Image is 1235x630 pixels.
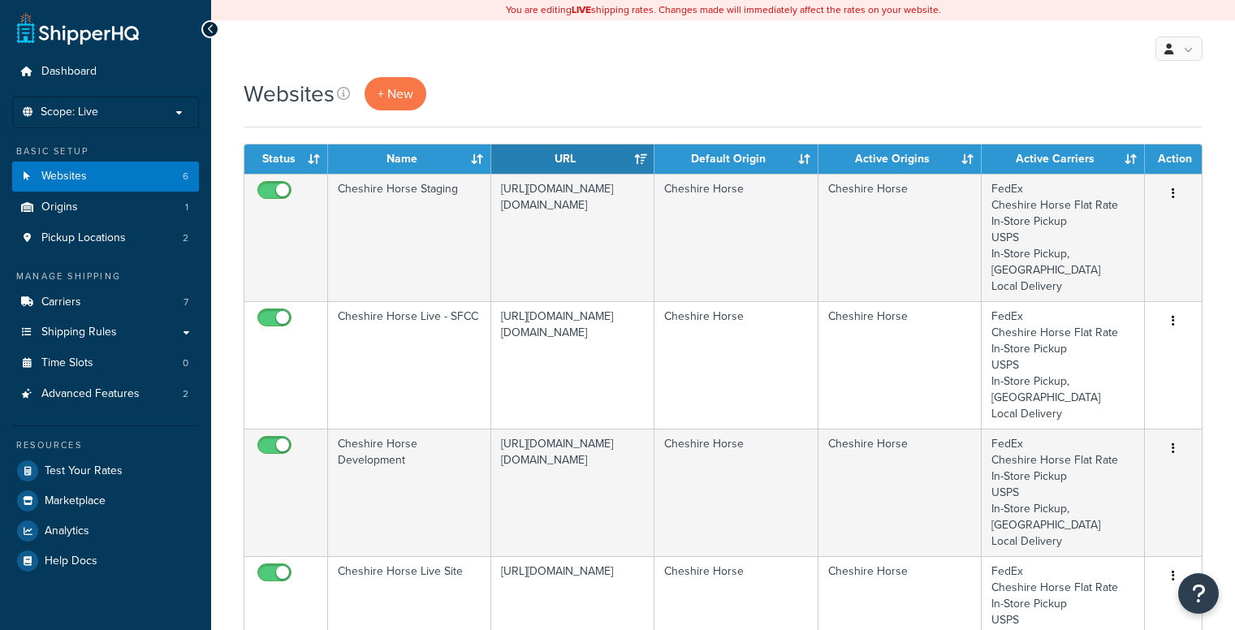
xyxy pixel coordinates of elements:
td: Cheshire Horse [818,301,982,429]
span: 6 [183,170,188,183]
span: Scope: Live [41,106,98,119]
a: Test Your Rates [12,456,199,485]
td: Cheshire Horse [818,429,982,556]
span: 7 [184,296,188,309]
button: Open Resource Center [1178,573,1219,614]
span: Advanced Features [41,387,140,401]
b: LIVE [572,2,591,17]
span: Time Slots [41,356,93,370]
li: Pickup Locations [12,223,199,253]
td: Cheshire Horse Live - SFCC [328,301,491,429]
td: Cheshire Horse [654,301,818,429]
span: Test Your Rates [45,464,123,478]
span: 2 [183,387,188,401]
span: 1 [185,201,188,214]
th: Active Origins: activate to sort column ascending [818,145,982,174]
span: + New [378,84,413,103]
h1: Websites [244,78,335,110]
a: Websites 6 [12,162,199,192]
a: Analytics [12,516,199,546]
li: Origins [12,192,199,222]
td: [URL][DOMAIN_NAME][DOMAIN_NAME] [491,174,654,301]
div: Manage Shipping [12,270,199,283]
a: Marketplace [12,486,199,516]
td: FedEx Cheshire Horse Flat Rate In-Store Pickup USPS In-Store Pickup, [GEOGRAPHIC_DATA] Local Deli... [982,301,1145,429]
td: Cheshire Horse [654,429,818,556]
a: Pickup Locations 2 [12,223,199,253]
a: Help Docs [12,546,199,576]
div: Resources [12,438,199,452]
li: Carriers [12,287,199,317]
td: FedEx Cheshire Horse Flat Rate In-Store Pickup USPS In-Store Pickup, [GEOGRAPHIC_DATA] Local Deli... [982,174,1145,301]
a: Shipping Rules [12,317,199,347]
span: 2 [183,231,188,245]
span: Shipping Rules [41,326,117,339]
span: 0 [183,356,188,370]
span: Pickup Locations [41,231,126,245]
a: Origins 1 [12,192,199,222]
th: Active Carriers: activate to sort column ascending [982,145,1145,174]
a: Dashboard [12,57,199,87]
li: Advanced Features [12,379,199,409]
td: [URL][DOMAIN_NAME][DOMAIN_NAME] [491,301,654,429]
a: Time Slots 0 [12,348,199,378]
td: Cheshire Horse Staging [328,174,491,301]
td: [URL][DOMAIN_NAME][DOMAIN_NAME] [491,429,654,556]
a: Advanced Features 2 [12,379,199,409]
span: Websites [41,170,87,183]
span: Marketplace [45,494,106,508]
th: Action [1145,145,1202,174]
a: + New [365,77,426,110]
th: Name: activate to sort column ascending [328,145,491,174]
th: Default Origin: activate to sort column ascending [654,145,818,174]
td: FedEx Cheshire Horse Flat Rate In-Store Pickup USPS In-Store Pickup, [GEOGRAPHIC_DATA] Local Deli... [982,429,1145,556]
th: Status: activate to sort column ascending [244,145,328,174]
span: Carriers [41,296,81,309]
td: Cheshire Horse Development [328,429,491,556]
span: Dashboard [41,65,97,79]
span: Help Docs [45,554,97,568]
a: ShipperHQ Home [17,12,139,45]
td: Cheshire Horse [654,174,818,301]
li: Time Slots [12,348,199,378]
th: URL: activate to sort column ascending [491,145,654,174]
a: Carriers 7 [12,287,199,317]
span: Analytics [45,524,89,538]
div: Basic Setup [12,145,199,158]
td: Cheshire Horse [818,174,982,301]
li: Websites [12,162,199,192]
span: Origins [41,201,78,214]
